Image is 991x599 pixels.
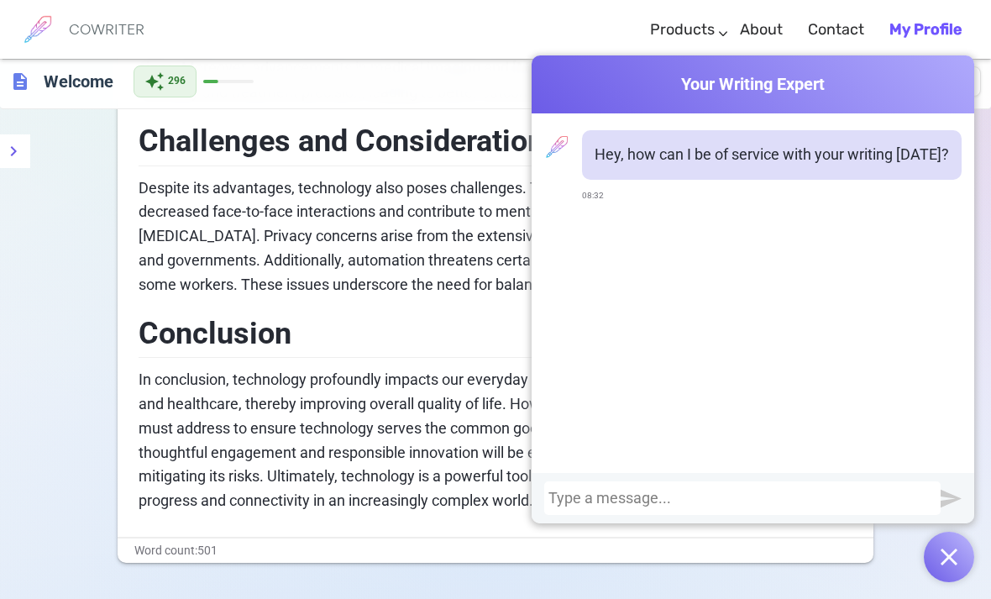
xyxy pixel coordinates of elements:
[941,488,962,509] img: Send
[139,123,560,159] span: Challenges and Considerations
[139,316,291,351] span: Conclusion
[144,71,165,92] span: auto_awesome
[69,22,144,37] h6: COWRITER
[139,370,850,509] span: In conclusion, technology profoundly impacts our everyday lives by enhancing communication, educa...
[808,5,864,55] a: Contact
[595,143,949,167] p: Hey, how can I be of service with your writing [DATE]?
[582,184,604,208] span: 08:32
[532,72,974,97] span: Your Writing Expert
[168,73,186,90] span: 296
[10,71,30,92] span: description
[889,20,962,39] b: My Profile
[118,539,873,563] div: Word count: 501
[17,8,59,50] img: brand logo
[139,179,853,293] span: Despite its advantages, technology also poses challenges. The overreliance on digital devices can...
[941,549,957,565] img: Open chat
[889,5,962,55] a: My Profile
[740,5,783,55] a: About
[37,65,120,98] h6: Click to edit title
[540,130,574,164] img: profile
[650,5,715,55] a: Products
